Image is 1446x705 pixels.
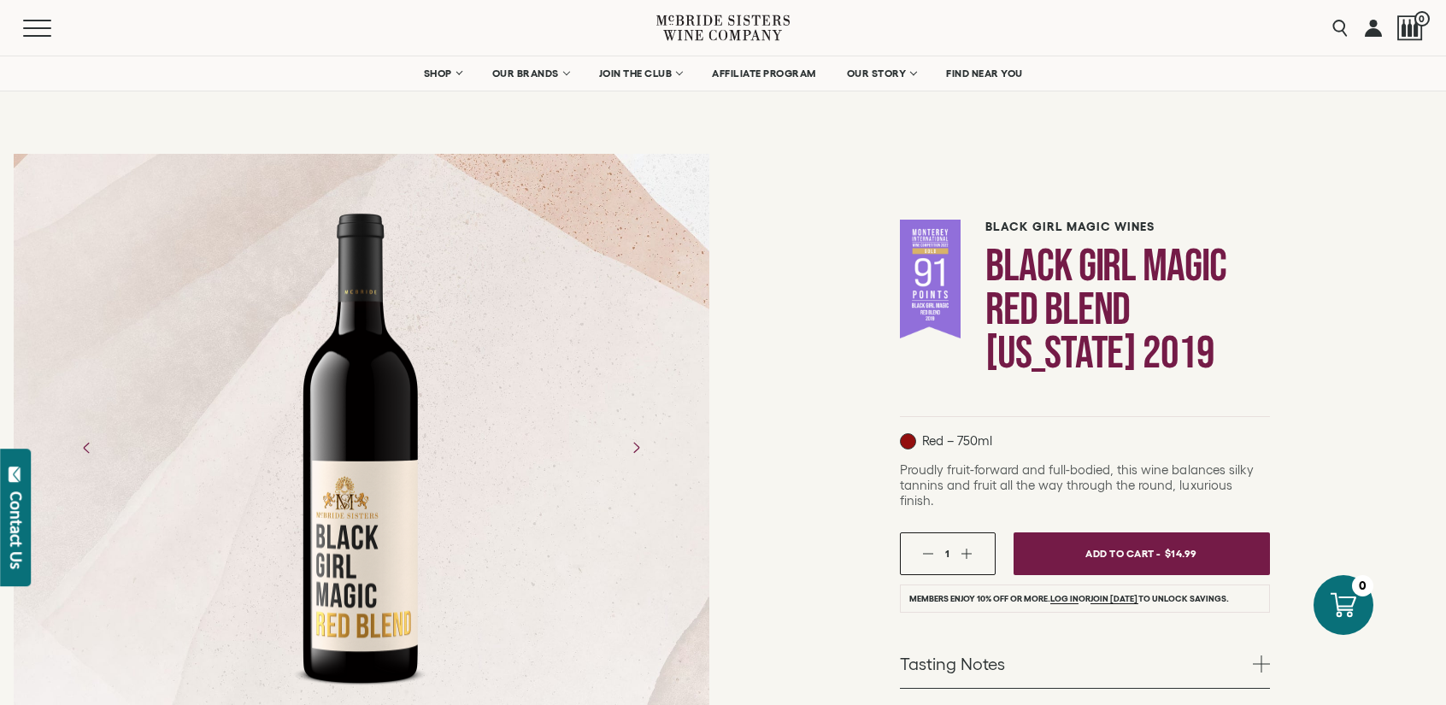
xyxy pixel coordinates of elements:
h1: Black Girl Magic Red Blend [US_STATE] 2019 [985,244,1269,375]
a: join [DATE] [1090,594,1137,604]
li: Members enjoy 10% off or more. or to unlock savings. [900,585,1270,613]
button: Mobile Menu Trigger [23,20,85,37]
span: JOIN THE CLUB [599,68,673,79]
span: Add To Cart - [1085,541,1161,566]
p: Red – 750ml [900,433,992,449]
span: OUR BRANDS [492,68,559,79]
span: $14.99 [1165,541,1197,566]
a: OUR BRANDS [481,56,579,91]
button: Next [614,426,658,470]
a: AFFILIATE PROGRAM [701,56,827,91]
button: Add To Cart - $14.99 [1014,532,1270,575]
span: AFFILIATE PROGRAM [712,68,816,79]
span: SHOP [424,68,453,79]
span: OUR STORY [847,68,907,79]
a: FIND NEAR YOU [935,56,1034,91]
span: Proudly fruit-forward and full-bodied, this wine balances silky tannins and fruit all the way thr... [900,462,1254,508]
a: OUR STORY [836,56,927,91]
span: 1 [945,548,949,559]
h6: Black Girl Magic Wines [985,220,1269,234]
a: SHOP [413,56,473,91]
button: Previous [65,426,109,470]
div: Contact Us [8,491,25,569]
a: Log in [1050,594,1079,604]
span: 0 [1414,11,1430,26]
div: 0 [1352,575,1373,596]
a: JOIN THE CLUB [588,56,693,91]
a: Tasting Notes [900,638,1270,688]
span: FIND NEAR YOU [946,68,1023,79]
